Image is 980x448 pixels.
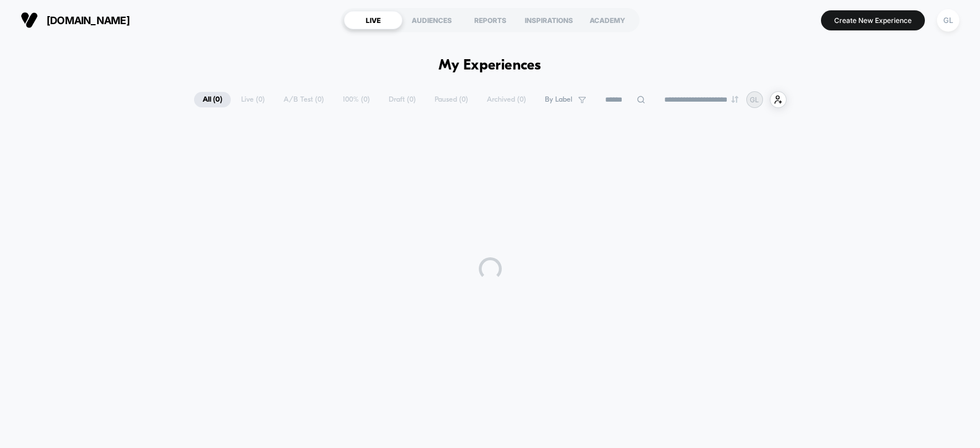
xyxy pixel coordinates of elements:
div: LIVE [344,11,402,29]
button: Create New Experience [821,10,925,30]
div: REPORTS [461,11,520,29]
h1: My Experiences [439,57,541,74]
span: [DOMAIN_NAME] [47,14,130,26]
p: GL [750,95,759,104]
div: ACADEMY [578,11,637,29]
div: INSPIRATIONS [520,11,578,29]
button: GL [933,9,963,32]
span: By Label [545,95,572,104]
span: All ( 0 ) [194,92,231,107]
div: GL [937,9,959,32]
img: end [731,96,738,103]
button: [DOMAIN_NAME] [17,11,133,29]
div: AUDIENCES [402,11,461,29]
img: Visually logo [21,11,38,29]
